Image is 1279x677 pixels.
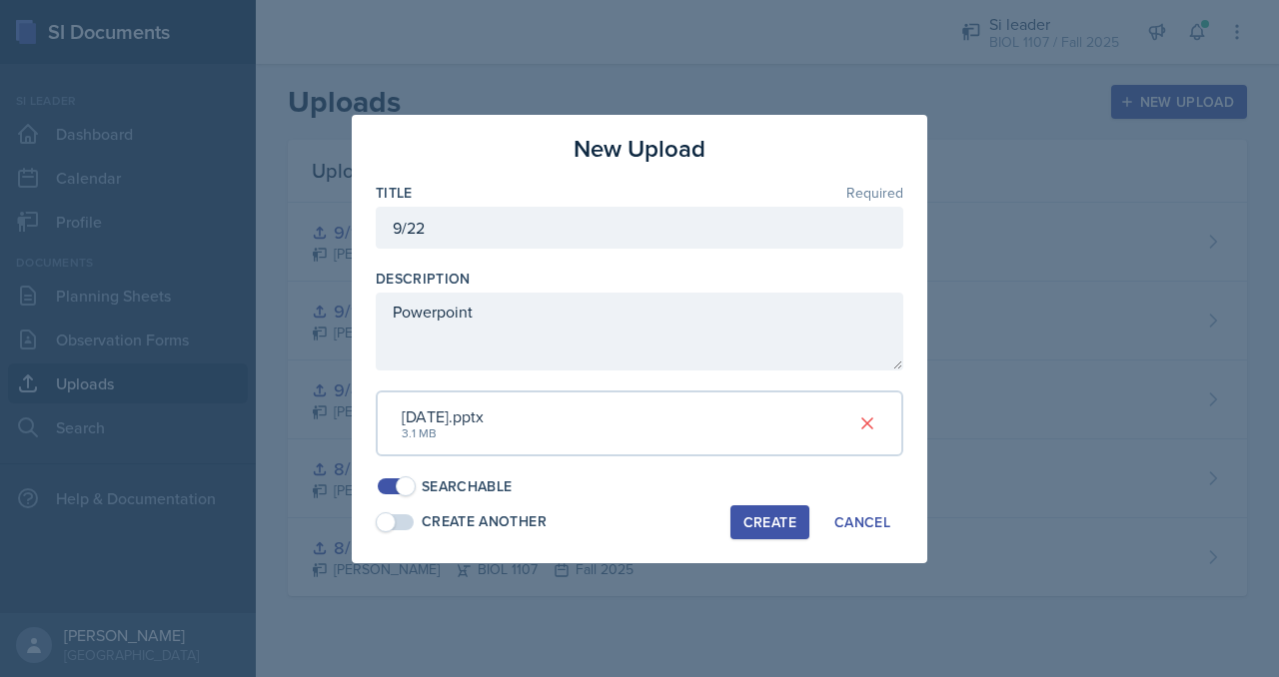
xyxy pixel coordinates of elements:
div: 3.1 MB [402,424,484,442]
h3: New Upload [574,131,705,167]
button: Create [730,505,809,539]
label: Description [376,269,471,289]
div: Create Another [422,511,547,532]
input: Enter title [376,207,903,249]
label: Title [376,183,413,203]
div: [DATE].pptx [402,404,484,428]
span: Required [846,186,903,200]
div: Searchable [422,476,513,497]
div: Create [743,514,796,530]
div: Cancel [834,514,890,530]
button: Cancel [821,505,903,539]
